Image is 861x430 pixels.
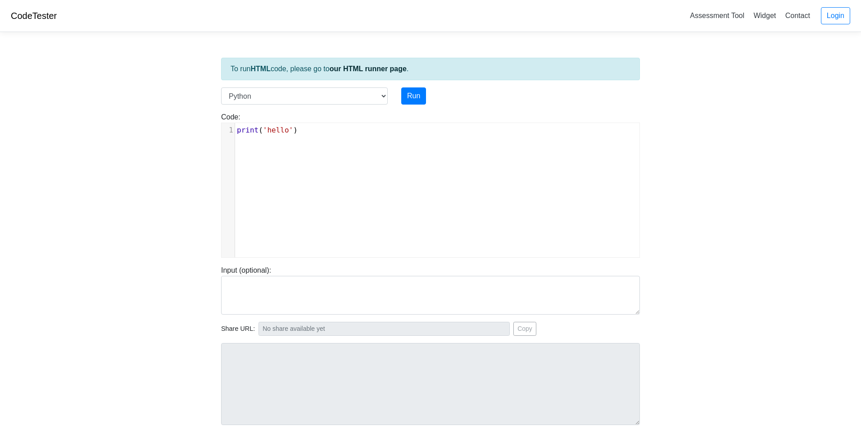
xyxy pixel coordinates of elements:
a: Assessment Tool [686,8,748,23]
strong: HTML [250,65,270,73]
div: 1 [222,125,235,136]
a: Login [821,7,850,24]
input: No share available yet [258,322,510,336]
a: CodeTester [11,11,57,21]
div: Input (optional): [214,265,647,315]
span: Share URL: [221,324,255,334]
a: Contact [782,8,814,23]
span: print [237,126,258,134]
span: ( ) [237,126,298,134]
span: 'hello' [263,126,293,134]
a: Widget [750,8,779,23]
div: To run code, please go to . [221,58,640,80]
button: Run [401,87,426,105]
div: Code: [214,112,647,258]
button: Copy [513,322,536,336]
a: our HTML runner page [330,65,407,73]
